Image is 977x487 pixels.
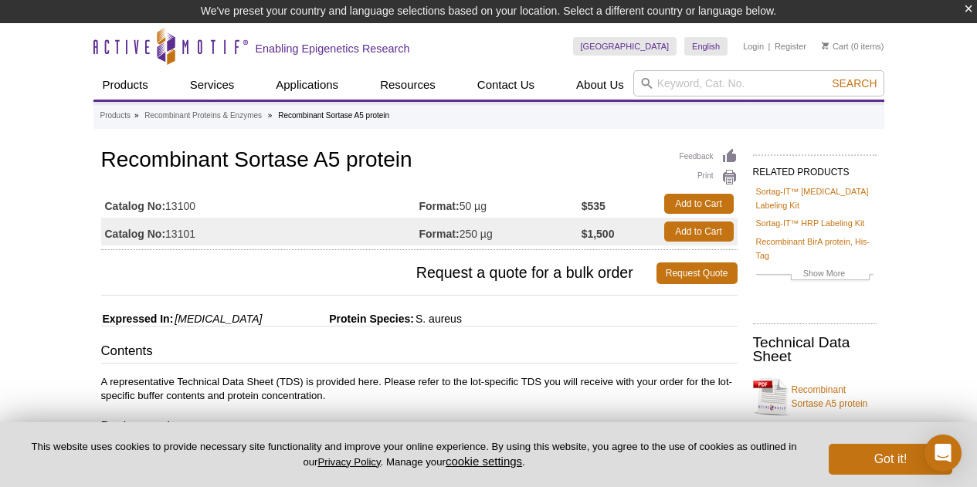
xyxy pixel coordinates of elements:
a: Sortag-IT™ [MEDICAL_DATA] Labeling Kit [756,184,874,212]
a: Products [93,70,158,100]
strong: Format: [419,199,460,213]
a: Show More [756,266,874,284]
a: Applications [266,70,348,100]
h2: RELATED PRODUCTS [753,154,877,182]
h3: Background [101,418,738,439]
a: Feedback [680,148,738,165]
strong: Format: [419,227,460,241]
strong: $535 [582,199,606,213]
a: Print [680,169,738,186]
td: 13100 [101,190,419,218]
a: Products [100,109,131,123]
a: English [684,37,728,56]
input: Keyword, Cat. No. [633,70,884,96]
a: Sortag-IT™ HRP Labeling Kit [756,216,865,230]
li: » [268,111,273,120]
span: Request a quote for a bulk order [101,262,656,284]
p: A representative Technical Data Sheet (TDS) is provided here. Please refer to the lot-specific TD... [101,375,738,403]
a: Contact Us [468,70,544,100]
h1: Recombinant Sortase A5 protein [101,148,738,174]
a: Services [181,70,244,100]
li: (0 items) [822,37,884,56]
td: 250 µg [419,218,582,245]
strong: $1,500 [582,227,615,241]
img: Your Cart [822,42,829,49]
a: [GEOGRAPHIC_DATA] [573,37,677,56]
a: About Us [567,70,633,100]
button: cookie settings [446,455,522,468]
a: Add to Cart [664,194,734,214]
button: Search [827,76,881,90]
td: 50 µg [419,190,582,218]
button: Got it! [829,444,952,475]
span: Protein Species: [265,313,414,325]
div: Open Intercom Messenger [924,435,962,472]
a: Login [743,41,764,52]
a: Cart [822,41,849,52]
a: Request Quote [656,262,738,284]
a: Privacy Policy [317,456,380,468]
strong: Catalog No: [105,227,166,241]
strong: Catalog No: [105,199,166,213]
i: [MEDICAL_DATA] [175,313,262,325]
a: Recombinant Proteins & Enzymes [144,109,262,123]
li: » [134,111,139,120]
h2: Enabling Epigenetics Research [256,42,410,56]
li: Recombinant Sortase A5 protein [278,111,389,120]
span: S. aureus [414,313,462,325]
td: 13101 [101,218,419,245]
span: Expressed In: [101,313,174,325]
a: Recombinant Sortase A5 protein [753,374,877,420]
a: Add to Cart [664,222,734,242]
h2: Technical Data Sheet [753,336,877,364]
li: | [768,37,771,56]
p: This website uses cookies to provide necessary site functionality and improve your online experie... [25,440,803,469]
a: Resources [371,70,445,100]
span: Search [832,77,877,90]
a: Recombinant BirA protein, His-Tag [756,235,874,262]
h3: Contents [101,342,738,364]
a: Register [775,41,806,52]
